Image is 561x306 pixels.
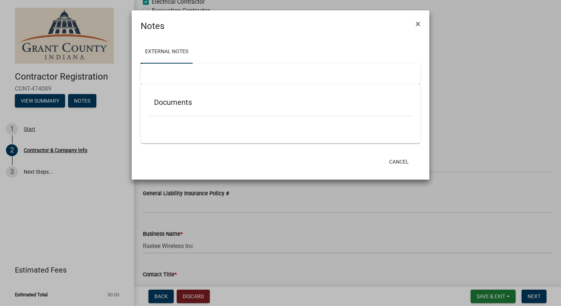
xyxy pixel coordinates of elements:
a: External Notes [141,40,193,64]
span: × [416,19,420,29]
button: Cancel [383,155,415,168]
button: Close [410,13,426,34]
h5: Documents [154,98,407,107]
h4: Notes [141,19,164,33]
